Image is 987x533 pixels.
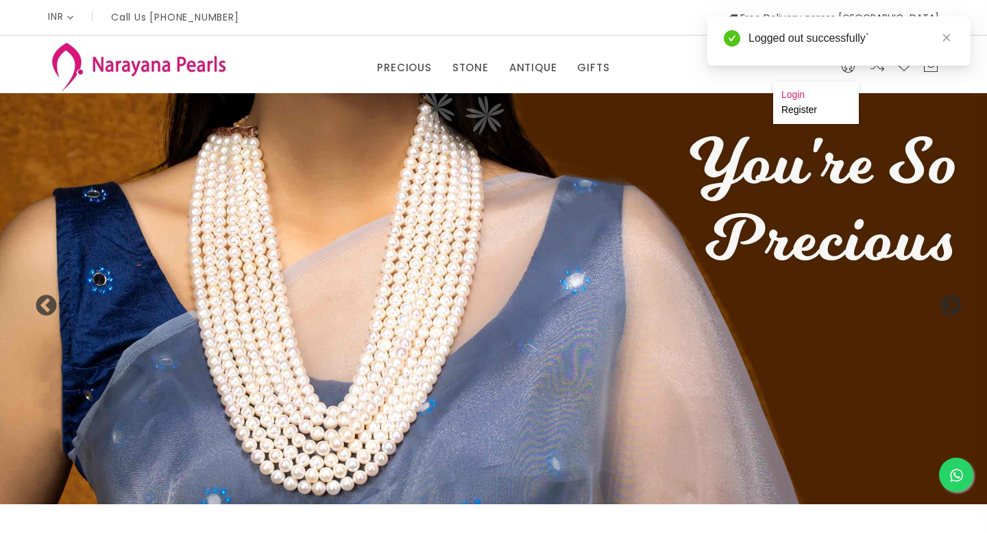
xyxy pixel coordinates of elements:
a: PRECIOUS [377,58,431,78]
div: Logged out successfully` [748,30,954,47]
a: Login [781,89,805,100]
span: Free Delivery across [GEOGRAPHIC_DATA] [728,11,939,25]
a: Close [939,30,954,45]
a: STONE [452,58,489,78]
button: Next [939,295,953,308]
span: close [942,33,951,42]
span: check-circle [724,30,740,47]
a: Register [781,104,817,115]
a: ANTIQUE [509,58,557,78]
p: Call Us [PHONE_NUMBER] [111,12,239,22]
button: Previous [34,295,48,308]
a: GIFTS [577,58,609,78]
